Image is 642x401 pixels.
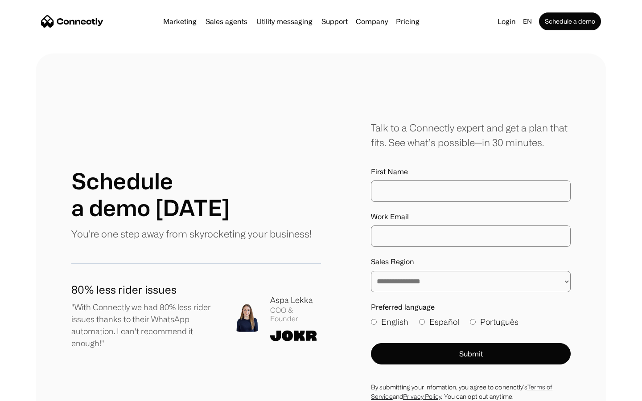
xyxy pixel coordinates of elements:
label: First Name [371,168,571,176]
label: Español [419,316,459,328]
a: Schedule a demo [539,12,601,30]
label: Preferred language [371,303,571,311]
input: Español [419,319,425,325]
h1: 80% less rider issues [71,282,218,298]
label: Sales Region [371,258,571,266]
div: COO & Founder [270,306,321,323]
input: Português [470,319,476,325]
label: English [371,316,408,328]
a: Privacy Policy [403,393,441,400]
div: Aspa Lekka [270,294,321,306]
h1: Schedule a demo [DATE] [71,168,230,221]
div: Company [356,15,388,28]
a: Login [494,15,519,28]
a: Sales agents [202,18,251,25]
a: Support [318,18,351,25]
label: Português [470,316,519,328]
div: By submitting your infomation, you agree to conenctly’s and . You can opt out anytime. [371,382,571,401]
aside: Language selected: English [9,385,53,398]
label: Work Email [371,213,571,221]
a: Pricing [392,18,423,25]
div: Company [353,15,391,28]
div: en [519,15,537,28]
a: home [41,15,103,28]
ul: Language list [18,385,53,398]
p: "With Connectly we had 80% less rider issues thanks to their WhatsApp automation. I can't recomme... [71,301,218,349]
a: Utility messaging [253,18,316,25]
a: Marketing [160,18,200,25]
input: English [371,319,377,325]
p: You're one step away from skyrocketing your business! [71,226,312,241]
button: Submit [371,343,571,364]
a: Terms of Service [371,384,552,400]
div: en [523,15,532,28]
div: Talk to a Connectly expert and get a plan that fits. See what’s possible—in 30 minutes. [371,120,571,150]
